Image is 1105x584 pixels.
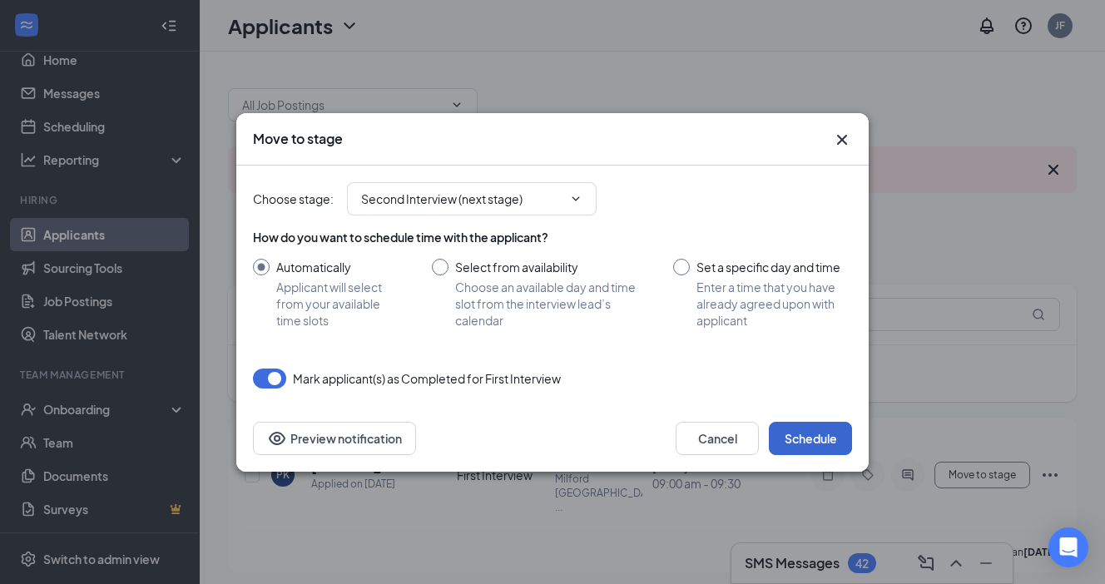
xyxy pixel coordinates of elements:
[293,369,561,389] span: Mark applicant(s) as Completed for First Interview
[832,130,852,150] svg: Cross
[569,192,582,205] svg: ChevronDown
[253,229,852,245] div: How do you want to schedule time with the applicant?
[832,130,852,150] button: Close
[1048,527,1088,567] div: Open Intercom Messenger
[253,130,343,148] h3: Move to stage
[676,422,759,455] button: Cancel
[267,428,287,448] svg: Eye
[253,422,416,455] button: Preview notificationEye
[769,422,852,455] button: Schedule
[253,190,334,208] span: Choose stage :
